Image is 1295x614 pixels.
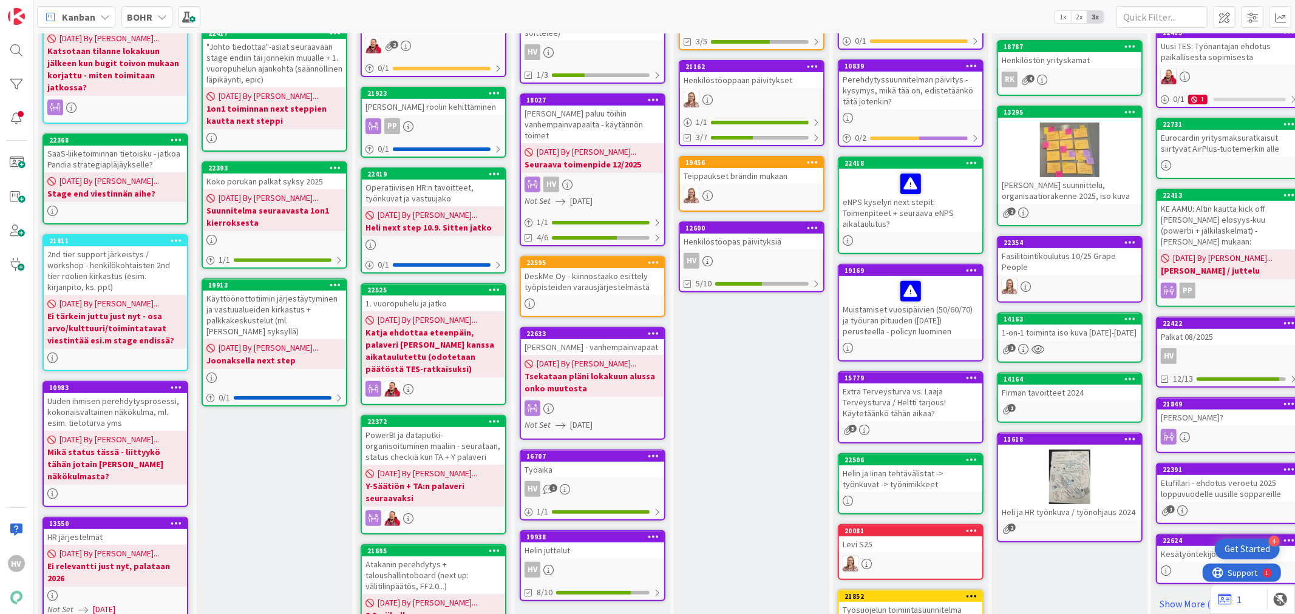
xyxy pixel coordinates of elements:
a: 13295[PERSON_NAME] suunnittelu, organisaatiorakenne 2025, iso kuva [997,106,1143,226]
div: JS [362,38,505,53]
div: 19456 [680,157,823,168]
span: [DATE] By [PERSON_NAME]... [378,209,477,221]
span: 3 [849,425,857,433]
div: PP [384,118,400,134]
div: 14164 [1004,375,1141,383]
div: 13295 [998,107,1141,118]
div: 19913 [208,281,346,289]
div: 22393 [208,164,346,172]
a: 22393Koko porukan palkat syksy 2025[DATE] By [PERSON_NAME]...Suunnitelma seuraavasta 1on1 kierrok... [202,161,347,269]
a: 22418eNPS kyselyn next stepit: Toimenpiteet + seuraava eNPS aikataulutus? [838,157,984,254]
a: 21923[PERSON_NAME] roolin kehittäminenPP0/1 [361,87,506,158]
div: RK [998,72,1141,87]
div: Operatiivisen HR:n tavoitteet, työnkuvat ja vastuujako [362,180,505,206]
div: 22525 [362,285,505,295]
div: 12600Henkilöstöopas päivityksiä [680,223,823,249]
div: 13550 [49,519,187,528]
div: 22419 [362,169,505,180]
div: 19456Teippaukset brändin mukaan [680,157,823,184]
a: 21162Henkilöstöoppaan päivityksetIH1/13/7 [679,60,824,146]
span: [DATE] By [PERSON_NAME]... [378,314,477,326]
div: HV [525,481,540,497]
span: [DATE] By [PERSON_NAME]... [219,342,318,354]
span: Support [25,2,55,16]
b: Stage end viestinnän aihe? [47,187,183,200]
b: Joonaksella next step [206,354,342,366]
span: 0 / 2 [855,132,866,144]
div: 20081 [845,527,982,535]
div: 22354 [998,237,1141,248]
div: 0/1 [362,257,505,272]
div: 21923 [362,88,505,99]
div: 22393Koko porukan palkat syksy 2025 [203,163,346,189]
b: BOHR [127,11,152,23]
div: 22633 [521,328,664,339]
div: 11618Heli ja HR työnkuva / työnohjaus 2024 [998,434,1141,520]
div: 22372PowerBI ja dataputki-organisoituminen maaliin - seurataan, status checkiä kun TA + Y palaveri [362,416,505,465]
div: RK [1002,72,1018,87]
div: Käyttöönottotiimin järjestäytyminen ja vastuualueiden kirkastus + palkkakeskustelut (ml. [PERSON_... [203,291,346,339]
a: 19938Helin juttelutHV8/10 [520,530,665,601]
a: 12600Henkilöstöopas päivityksiäHV5/10 [679,221,824,292]
div: 21811 [49,237,187,245]
a: 14164Firman tavoitteet 2024 [997,373,1143,423]
div: 1/1 [203,252,346,268]
a: 15779Extra Terveysturva vs. Laaja Terveysturva / Heltti tarjous! Käytetäänkö tähän aikaa? [838,371,984,444]
div: 22419Operatiivisen HR:n tavoitteet, työnkuvat ja vastuujako [362,169,505,206]
span: 4/6 [537,231,548,244]
b: Seuraava toimenpide 12/2025 [525,158,661,170]
div: 22633[PERSON_NAME] - vanhempainvapaat [521,328,664,355]
span: [DATE] By [PERSON_NAME]... [59,547,159,560]
div: PP [362,118,505,134]
div: 15779 [845,374,982,382]
div: 19169 [845,266,982,275]
span: [DATE] By [PERSON_NAME]... [1173,252,1273,265]
span: 1 / 1 [696,116,707,129]
a: 19169Muistamiset vuosipäivien (50/60/70) ja työuran pituuden ([DATE]) perusteella - policyn luominen [838,264,984,362]
div: Työaika [521,462,664,477]
div: 18027 [526,96,664,104]
span: [DATE] By [PERSON_NAME]... [59,175,159,187]
div: 22506Helin ja Iinan tehtävälistat -> työnkuvat -> työnimikkeet [839,454,982,492]
a: 20081Levi S25IH [838,524,984,580]
img: JS [384,510,400,526]
b: Tsekataan pläni lokakuun alussa onko muutosta [525,370,661,394]
div: 2nd tier support järkeistys / workshop - henkilökohtaisten 2nd tier roolien kirkastus (esim. kirj... [44,246,187,295]
div: 18787 [998,41,1141,52]
div: IH [680,187,823,203]
a: 141631-on-1 toiminta iso kuva [DATE]-[DATE] [997,312,1143,363]
div: Levi S25 [839,536,982,552]
div: HV [680,253,823,269]
div: Extra Terveysturva vs. Laaja Terveysturva / Heltti tarjous! Käytetäänkö tähän aikaa? [839,383,982,421]
i: Not Set [525,195,551,206]
div: HV [525,44,540,60]
div: 16707 [521,451,664,462]
div: 20081Levi S25 [839,525,982,552]
div: Teippaukset brändin mukaan [680,168,823,184]
span: 12/13 [1173,373,1193,385]
div: Open Get Started checklist, remaining modules: 4 [1215,539,1280,559]
div: 22417"Johto tiedottaa"-asiat seuraavaan stage endiin tai jonnekin muualle + 1. vuoropuhelun ajank... [203,28,346,87]
div: 16707 [526,452,664,461]
div: 22354 [1004,238,1141,247]
div: 11618 [998,434,1141,445]
div: 22368 [49,136,187,144]
div: 16707Työaika [521,451,664,477]
div: JS [362,381,505,397]
div: 14164 [998,374,1141,385]
div: Fasilitointikoulutus 10/25 Grape People [998,248,1141,275]
div: HV [521,177,664,192]
div: Henkilöstöopas päivityksiä [680,234,823,249]
div: Heli ja HR työnkuva / työnohjaus 2024 [998,504,1141,520]
span: 2 [390,41,398,49]
span: 1 [549,484,557,492]
div: 21162Henkilöstöoppaan päivitykset [680,61,823,88]
a: 19913Käyttöönottotiimin järjestäytyminen ja vastuualueiden kirkastus + palkkakeskustelut (ml. [PE... [202,278,347,407]
div: 12600 [680,223,823,234]
span: 1 / 1 [537,505,548,518]
div: 19456 [685,158,823,167]
div: 18027[PERSON_NAME] paluu töihin vanhempainvapaalta - käytännön toimet [521,95,664,143]
div: HV [521,481,664,497]
span: 4 [1027,75,1035,83]
div: 0/1 [362,141,505,157]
